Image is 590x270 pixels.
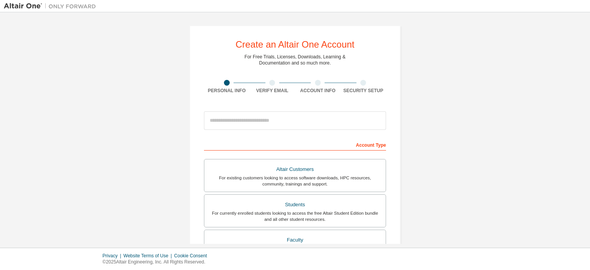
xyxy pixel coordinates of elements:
[209,175,381,187] div: For existing customers looking to access software downloads, HPC resources, community, trainings ...
[250,88,295,94] div: Verify Email
[103,259,212,265] p: © 2025 Altair Engineering, Inc. All Rights Reserved.
[209,235,381,245] div: Faculty
[4,2,100,10] img: Altair One
[295,88,341,94] div: Account Info
[209,164,381,175] div: Altair Customers
[235,40,355,49] div: Create an Altair One Account
[123,253,174,259] div: Website Terms of Use
[103,253,123,259] div: Privacy
[209,210,381,222] div: For currently enrolled students looking to access the free Altair Student Edition bundle and all ...
[209,199,381,210] div: Students
[245,54,346,66] div: For Free Trials, Licenses, Downloads, Learning & Documentation and so much more.
[204,88,250,94] div: Personal Info
[341,88,386,94] div: Security Setup
[174,253,211,259] div: Cookie Consent
[204,138,386,151] div: Account Type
